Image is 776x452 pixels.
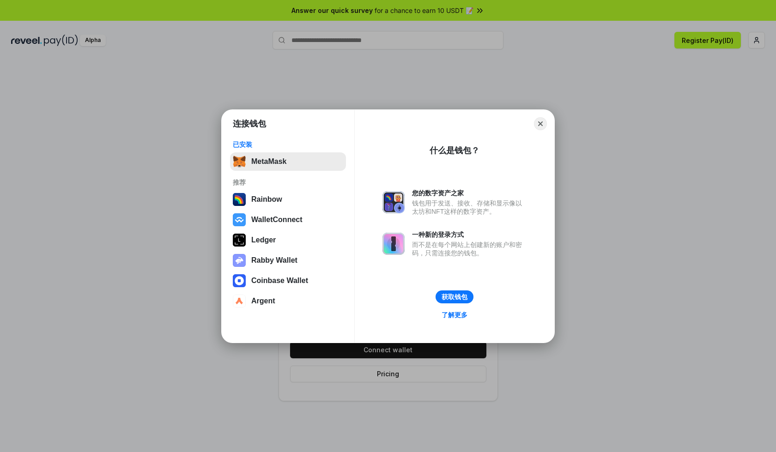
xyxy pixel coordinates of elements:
[233,178,343,187] div: 推荐
[251,216,303,224] div: WalletConnect
[430,145,479,156] div: 什么是钱包？
[233,118,266,129] h1: 连接钱包
[251,195,282,204] div: Rainbow
[251,297,275,305] div: Argent
[233,234,246,247] img: svg+xml,%3Csvg%20xmlns%3D%22http%3A%2F%2Fwww.w3.org%2F2000%2Fsvg%22%20width%3D%2228%22%20height%3...
[412,189,527,197] div: 您的数字资产之家
[230,251,346,270] button: Rabby Wallet
[251,277,308,285] div: Coinbase Wallet
[251,256,297,265] div: Rabby Wallet
[436,309,473,321] a: 了解更多
[233,155,246,168] img: svg+xml,%3Csvg%20fill%3D%22none%22%20height%3D%2233%22%20viewBox%3D%220%200%2035%2033%22%20width%...
[412,230,527,239] div: 一种新的登录方式
[230,292,346,310] button: Argent
[230,231,346,249] button: Ledger
[436,290,473,303] button: 获取钱包
[233,295,246,307] img: svg+xml,%3Csvg%20width%3D%2228%22%20height%3D%2228%22%20viewBox%3D%220%200%2028%2028%22%20fill%3D...
[230,190,346,209] button: Rainbow
[233,254,246,267] img: svg+xml,%3Csvg%20xmlns%3D%22http%3A%2F%2Fwww.w3.org%2F2000%2Fsvg%22%20fill%3D%22none%22%20viewBox...
[382,191,405,213] img: svg+xml,%3Csvg%20xmlns%3D%22http%3A%2F%2Fwww.w3.org%2F2000%2Fsvg%22%20fill%3D%22none%22%20viewBox...
[412,199,527,216] div: 钱包用于发送、接收、存储和显示像以太坊和NFT这样的数字资产。
[442,311,467,319] div: 了解更多
[442,293,467,301] div: 获取钱包
[412,241,527,257] div: 而不是在每个网站上创建新的账户和密码，只需连接您的钱包。
[233,274,246,287] img: svg+xml,%3Csvg%20width%3D%2228%22%20height%3D%2228%22%20viewBox%3D%220%200%2028%2028%22%20fill%3D...
[382,233,405,255] img: svg+xml,%3Csvg%20xmlns%3D%22http%3A%2F%2Fwww.w3.org%2F2000%2Fsvg%22%20fill%3D%22none%22%20viewBox...
[230,271,346,290] button: Coinbase Wallet
[534,117,547,130] button: Close
[233,213,246,226] img: svg+xml,%3Csvg%20width%3D%2228%22%20height%3D%2228%22%20viewBox%3D%220%200%2028%2028%22%20fill%3D...
[251,236,276,244] div: Ledger
[230,211,346,229] button: WalletConnect
[230,152,346,171] button: MetaMask
[251,157,286,166] div: MetaMask
[233,140,343,149] div: 已安装
[233,193,246,206] img: svg+xml,%3Csvg%20width%3D%22120%22%20height%3D%22120%22%20viewBox%3D%220%200%20120%20120%22%20fil...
